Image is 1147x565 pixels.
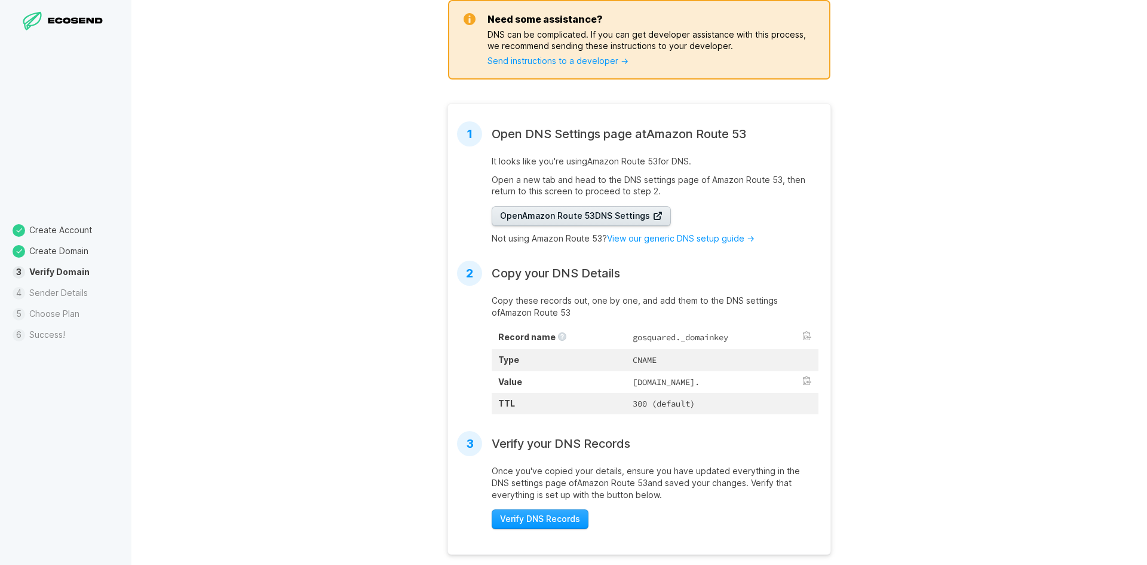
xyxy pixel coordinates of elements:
th: Record name [492,326,626,350]
h3: Need some assistance? [487,13,603,25]
span: Open Amazon Route 53 DNS Settings [500,210,663,222]
button: Verify DNS Records [492,509,588,529]
p: Not using Amazon Route 53? [492,233,818,245]
td: CNAME [626,349,818,371]
p: DNS can be complicated. If you can get developer assistance with this process, we recommend sendi... [487,29,818,51]
th: TTL [492,393,626,414]
th: Type [492,349,626,371]
p: It looks like you're using Amazon Route 53 for DNS. [492,155,818,167]
a: OpenAmazon Route 53DNS Settings [492,206,671,226]
h2: Verify your DNS Records [492,436,630,451]
a: Send instructions to a developer → [487,56,628,66]
th: Value [492,371,626,393]
p: Open a new tab and head to the DNS settings page of Amazon Route 53 , then return to this screen ... [492,174,818,197]
span: Verify DNS Records [500,513,580,525]
h2: Copy your DNS Details [492,266,620,280]
td: gosquared._domainkey [626,326,818,350]
p: Once you've copied your details, ensure you have updated everything in the DNS settings page of A... [492,465,818,500]
td: [DOMAIN_NAME]. [626,371,818,393]
td: 300 (default) [626,393,818,414]
h2: Open DNS Settings page at Amazon Route 53 [492,127,746,141]
p: Copy these records out, one by one, and add them to the DNS settings of Amazon Route 53 [492,295,818,318]
a: View our generic DNS setup guide → [607,233,755,243]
